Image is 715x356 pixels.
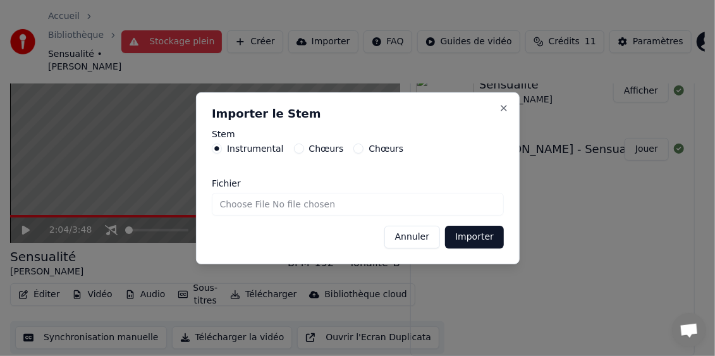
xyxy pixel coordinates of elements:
label: Instrumental [227,144,284,153]
label: Fichier [212,179,504,188]
h2: Importer le Stem [212,108,504,120]
label: Chœurs [309,144,343,153]
button: Importer [445,226,504,249]
button: Annuler [384,226,439,249]
label: Stem [212,130,504,138]
label: Chœurs [369,144,403,153]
